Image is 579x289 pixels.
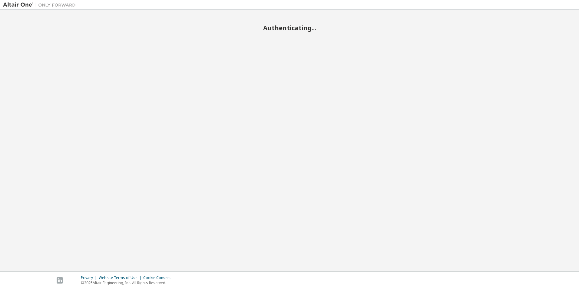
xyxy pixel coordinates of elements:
[143,275,174,280] div: Cookie Consent
[99,275,143,280] div: Website Terms of Use
[81,280,174,285] p: © 2025 Altair Engineering, Inc. All Rights Reserved.
[57,277,63,284] img: linkedin.svg
[81,275,99,280] div: Privacy
[3,24,576,32] h2: Authenticating...
[3,2,79,8] img: Altair One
